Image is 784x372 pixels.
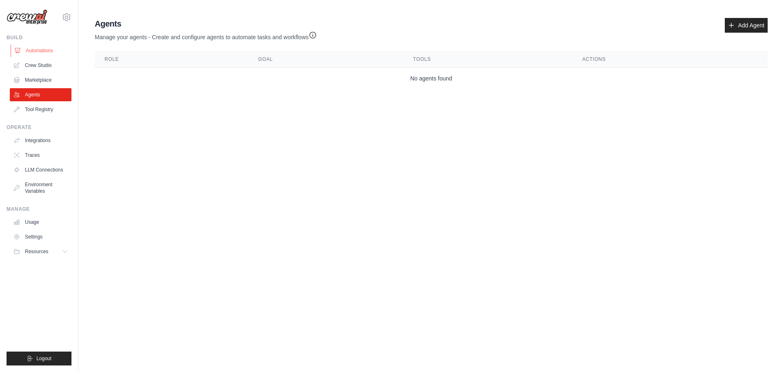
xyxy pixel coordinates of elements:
[11,44,72,57] a: Automations
[572,51,768,68] th: Actions
[7,124,71,131] div: Operate
[7,206,71,212] div: Manage
[95,68,768,89] td: No agents found
[10,134,71,147] a: Integrations
[10,163,71,176] a: LLM Connections
[7,352,71,365] button: Logout
[95,51,248,68] th: Role
[10,59,71,72] a: Crew Studio
[10,103,71,116] a: Tool Registry
[10,178,71,198] a: Environment Variables
[25,248,48,255] span: Resources
[248,51,403,68] th: Goal
[10,245,71,258] button: Resources
[7,9,47,25] img: Logo
[725,18,768,33] a: Add Agent
[95,29,317,41] p: Manage your agents - Create and configure agents to automate tasks and workflows
[10,216,71,229] a: Usage
[95,18,317,29] h2: Agents
[10,149,71,162] a: Traces
[403,51,572,68] th: Tools
[10,74,71,87] a: Marketplace
[7,34,71,41] div: Build
[10,230,71,243] a: Settings
[36,355,51,362] span: Logout
[10,88,71,101] a: Agents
